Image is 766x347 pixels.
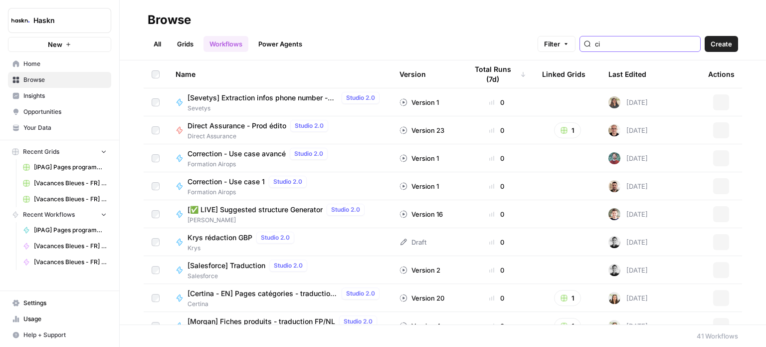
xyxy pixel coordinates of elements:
[34,242,107,251] span: [Vacances Bleues - FR] Pages refonte sites hôtels - [GEOGRAPHIC_DATA]
[188,177,265,187] span: Correction - Use case 1
[176,204,383,225] a: [✅ LIVE] Suggested structure GeneratorStudio 2.0[PERSON_NAME]
[608,320,648,332] div: [DATE]
[23,123,107,132] span: Your Data
[608,236,620,248] img: 5iwot33yo0fowbxplqtedoh7j1jy
[708,60,735,88] div: Actions
[34,179,107,188] span: [Vacances Bleues - FR] Pages refonte sites hôtels - [GEOGRAPHIC_DATA] Grid
[176,60,383,88] div: Name
[176,288,383,309] a: [Certina - EN] Pages catégories - traduction FR > EN 1000 motsStudio 2.0Certina
[34,258,107,267] span: [Vacances Bleues - FR] Pages refonte sites hôtels - [GEOGRAPHIC_DATA]
[23,331,107,340] span: Help + Support
[18,191,111,207] a: [Vacances Bleues - FR] Pages refonte sites hôtels - Le Grand Large Grid
[399,181,439,191] div: Version 1
[608,264,620,276] img: 5iwot33yo0fowbxplqtedoh7j1jy
[608,152,620,164] img: kh2zl9bepegbkudgc8udwrcnxcy3
[176,92,383,113] a: [Sevetys] Extraction infos phone number - Pages cliniquesStudio 2.0Sevetys
[188,104,383,113] span: Sevetys
[18,238,111,254] a: [Vacances Bleues - FR] Pages refonte sites hôtels - [GEOGRAPHIC_DATA]
[188,317,335,327] span: [Morgan] Fiches produits - traduction FP/NL
[399,237,426,247] div: Draft
[8,311,111,327] a: Usage
[176,148,383,169] a: Correction - Use case avancéStudio 2.0Formation Airops
[18,175,111,191] a: [Vacances Bleues - FR] Pages refonte sites hôtels - [GEOGRAPHIC_DATA] Grid
[399,125,444,135] div: Version 23
[399,97,439,107] div: Version 1
[23,59,107,68] span: Home
[608,60,646,88] div: Last Edited
[346,289,375,298] span: Studio 2.0
[608,180,620,192] img: 1pptfwpezp2rahh7nqsgjsnmtsmg
[176,260,383,281] a: [Salesforce] TraductionStudio 2.0Salesforce
[399,293,444,303] div: Version 20
[399,153,439,163] div: Version 1
[188,272,311,281] span: Salesforce
[8,37,111,52] button: New
[18,222,111,238] a: [IPAG] Pages programmes
[8,56,111,72] a: Home
[8,104,111,120] a: Opportunities
[18,254,111,270] a: [Vacances Bleues - FR] Pages refonte sites hôtels - [GEOGRAPHIC_DATA]
[331,205,360,214] span: Studio 2.0
[34,163,107,172] span: [IPAG] Pages programmes Grid
[34,226,107,235] span: [IPAG] Pages programmes
[148,12,191,28] div: Browse
[8,295,111,311] a: Settings
[252,36,308,52] a: Power Agents
[8,88,111,104] a: Insights
[399,60,426,88] div: Version
[176,232,383,253] a: Krys rédaction GBPStudio 2.0Krys
[467,60,526,88] div: Total Runs (7d)
[23,147,59,156] span: Recent Grids
[595,39,696,49] input: Search
[554,122,581,138] button: 1
[261,233,290,242] span: Studio 2.0
[203,36,248,52] a: Workflows
[697,331,738,341] div: 41 Workflows
[34,195,107,204] span: [Vacances Bleues - FR] Pages refonte sites hôtels - Le Grand Large Grid
[608,96,620,108] img: cszqzxuy4o7yhiz2ltnnlq4qlm48
[608,124,648,136] div: [DATE]
[608,96,648,108] div: [DATE]
[48,39,62,49] span: New
[467,209,526,219] div: 0
[608,152,648,164] div: [DATE]
[705,36,738,52] button: Create
[608,264,648,276] div: [DATE]
[399,321,441,331] div: Version 4
[148,36,167,52] a: All
[188,244,298,253] span: Krys
[188,160,332,169] span: Formation Airops
[11,11,29,29] img: Haskn Logo
[176,176,383,197] a: Correction - Use case 1Studio 2.0Formation Airops
[188,93,338,103] span: [Sevetys] Extraction infos phone number - Pages cliniques
[608,208,648,220] div: [DATE]
[608,236,648,248] div: [DATE]
[188,188,311,197] span: Formation Airops
[544,39,560,49] span: Filter
[23,91,107,100] span: Insights
[33,15,94,25] span: Haskn
[711,39,732,49] span: Create
[608,320,620,332] img: f7k825z1cpcvdn4cjwcc7tzyjp7f
[295,121,324,130] span: Studio 2.0
[554,290,581,306] button: 1
[8,72,111,88] a: Browse
[608,292,648,304] div: [DATE]
[23,75,107,84] span: Browse
[23,299,107,308] span: Settings
[23,107,107,116] span: Opportunities
[18,159,111,175] a: [IPAG] Pages programmes Grid
[188,132,332,141] span: Direct Assurance
[188,289,338,299] span: [Certina - EN] Pages catégories - traduction FR > EN 1000 mots
[346,93,375,102] span: Studio 2.0
[8,120,111,136] a: Your Data
[538,36,575,52] button: Filter
[188,121,286,131] span: Direct Assurance - Prod édito
[294,149,323,158] span: Studio 2.0
[273,177,302,186] span: Studio 2.0
[608,208,620,220] img: 5szy29vhbbb2jvrzb4fwf88ktdwm
[467,265,526,275] div: 0
[467,97,526,107] div: 0
[188,300,383,309] span: Certina
[8,8,111,33] button: Workspace: Haskn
